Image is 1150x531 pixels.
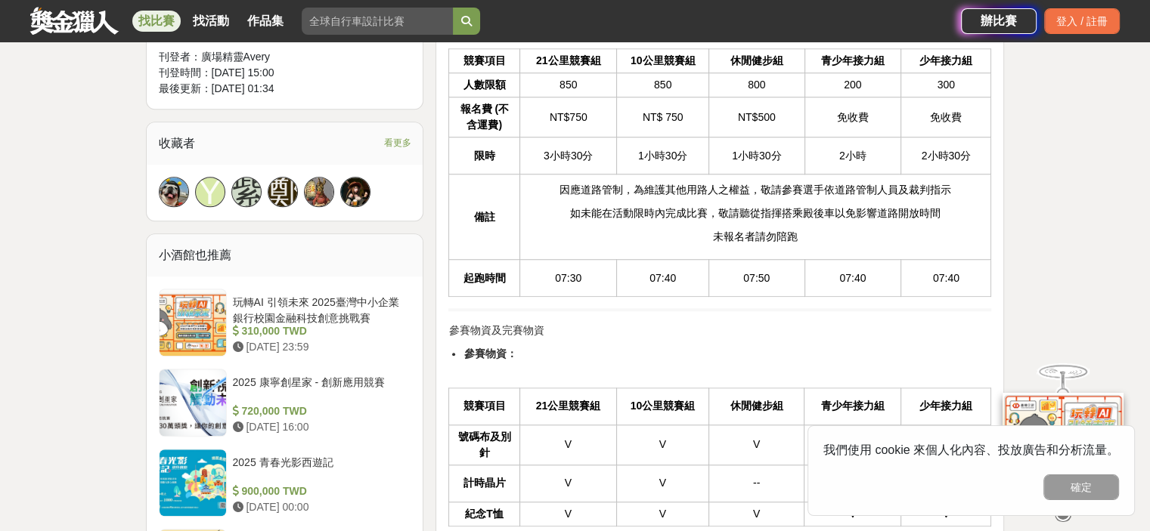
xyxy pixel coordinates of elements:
div: 最後更新： [DATE] 01:34 [159,81,411,97]
div: 玩轉AI 引領未來 2025臺灣中小企業銀行校園金融科技創意挑戰賽 [233,295,405,323]
strong: 少年接力組 [919,400,972,412]
img: d2146d9a-e6f6-4337-9592-8cefde37ba6b.png [1003,393,1124,493]
td: 免收費 [901,97,991,137]
td: 07:40 [804,260,901,297]
td: V [617,424,708,465]
div: [DATE] 00:00 [233,499,405,515]
strong: 休閒健步組 [730,54,783,66]
td: V [708,424,804,465]
a: Avatar [340,177,370,207]
strong: 少年接力組 [919,54,972,66]
strong: 青少年接力組 [821,400,885,412]
strong: 青少年接力組 [821,54,885,66]
td: V [519,465,617,502]
strong: 紀念T恤 [465,508,504,520]
a: 找比賽 [132,11,181,32]
td: 2小時30分 [901,137,991,174]
td: 3小時30分 [519,137,616,174]
td: 850 [519,73,616,97]
td: 850 [617,73,708,97]
td: 07:50 [708,260,804,297]
td: -- [804,465,901,502]
span: 看更多 [383,134,411,151]
td: 07:40 [617,260,708,297]
a: 2025 康寧創星家 - 創新應用競賽 720,000 TWD [DATE] 16:00 [159,369,411,437]
img: Avatar [341,178,370,206]
strong: 10公里競賽組 [631,400,696,412]
td: V [519,502,617,526]
span: 收藏者 [159,137,195,150]
strong: 21公里競賽組 [536,54,601,66]
strong: 限時 [474,150,495,162]
strong: 競賽項目 [463,400,506,412]
div: 720,000 TWD [233,403,405,419]
strong: 10公里競賽組 [631,54,696,66]
img: Avatar [160,178,188,206]
td: 1小時30分 [708,137,804,174]
strong: 休閒健步組 [730,400,783,412]
td: 07:30 [519,260,616,297]
div: [DATE] 23:59 [233,339,405,355]
td: 800 [708,73,804,97]
td: V [804,424,901,465]
td: NT$500 [708,97,804,137]
strong: 參賽物資： [463,347,516,360]
div: 310,000 TWD [233,323,405,339]
p: 參賽物資及完賽物資 [448,323,991,338]
div: [DATE] 16:00 [233,419,405,435]
div: 2025 康寧創星家 - 創新應用競賽 [233,375,405,403]
div: 刊登時間： [DATE] 15:00 [159,65,411,81]
a: 2025 青春光影西遊記 900,000 TWD [DATE] 00:00 [159,449,411,517]
a: 玩轉AI 引領未來 2025臺灣中小企業銀行校園金融科技創意挑戰賽 310,000 TWD [DATE] 23:59 [159,289,411,357]
div: 刊登者： 廣場精靈Avery [159,49,411,65]
td: 300 [901,73,991,97]
p: 如未能在活動限時內完成比賽，敬請聽從指揮搭乘殿後車以免影響道路開放時間 [528,205,984,221]
a: 紫 [231,177,262,207]
strong: 21公里競賽組 [536,400,601,412]
strong: 計時晶片 [463,477,506,489]
td: NT$ 750 [617,97,708,137]
strong: 起跑時間 [463,272,506,284]
p: 因應道路管制，為維護其他用路人之權益，敬請參賽選手依道路管制人員及裁判指示 [528,182,984,198]
strong: 報名費 [460,103,491,115]
a: Avatar [304,177,334,207]
td: -- [708,465,804,502]
td: V [708,502,804,526]
a: 辦比賽 [961,8,1037,34]
td: 2小時 [804,137,901,174]
a: 作品集 [241,11,290,32]
td: V [804,502,901,526]
input: 全球自行車設計比賽 [302,8,453,35]
strong: 人數限額 [463,79,506,91]
strong: 號碼布及別針 [458,431,511,458]
div: 900,000 TWD [233,483,405,499]
a: 鄭 [268,177,298,207]
td: NT$750 [519,97,616,137]
td: V [617,502,708,526]
a: Avatar [159,177,189,207]
div: 小酒館也推薦 [147,234,423,276]
span: 我們使用 cookie 來個人化內容、投放廣告和分析流量。 [823,443,1119,456]
td: V [519,424,617,465]
td: 200 [804,73,901,97]
a: Y [195,177,225,207]
td: 1小時30分 [617,137,708,174]
strong: 備註 [474,211,495,223]
p: 未報名者請勿陪跑 [528,229,984,245]
button: 確定 [1043,474,1119,500]
a: 找活動 [187,11,235,32]
div: 登入 / 註冊 [1044,8,1120,34]
div: 2025 青春光影西遊記 [233,455,405,483]
td: 07:40 [901,260,991,297]
td: 免收費 [804,97,901,137]
img: Avatar [305,178,333,206]
td: V [617,465,708,502]
strong: 競賽項目 [463,54,506,66]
